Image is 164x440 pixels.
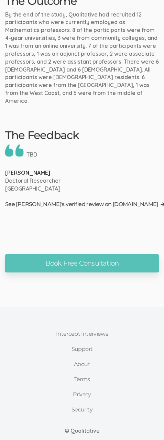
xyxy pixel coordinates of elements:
img: Double quote [15,144,24,157]
iframe: Chat Widget [130,407,164,440]
a: Intercept Interviews [49,326,115,342]
a: Book Free Consultation [5,254,159,272]
a: Terms [49,372,115,387]
p: Doctoral Researcher [5,177,61,185]
a: Privacy [49,387,115,402]
p: TBD [5,144,37,159]
h2: The Feedback [5,129,79,141]
a: About [49,357,115,372]
p: By the end of the study, Qualitative had recruited 12 participants who were currently employed as... [5,11,159,105]
div: © Qualitative [65,427,100,435]
p: [PERSON_NAME] [5,169,50,177]
p: [GEOGRAPHIC_DATA] [5,185,61,193]
img: Double quote [5,144,13,157]
a: Security [49,402,115,417]
a: Support [49,342,115,357]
